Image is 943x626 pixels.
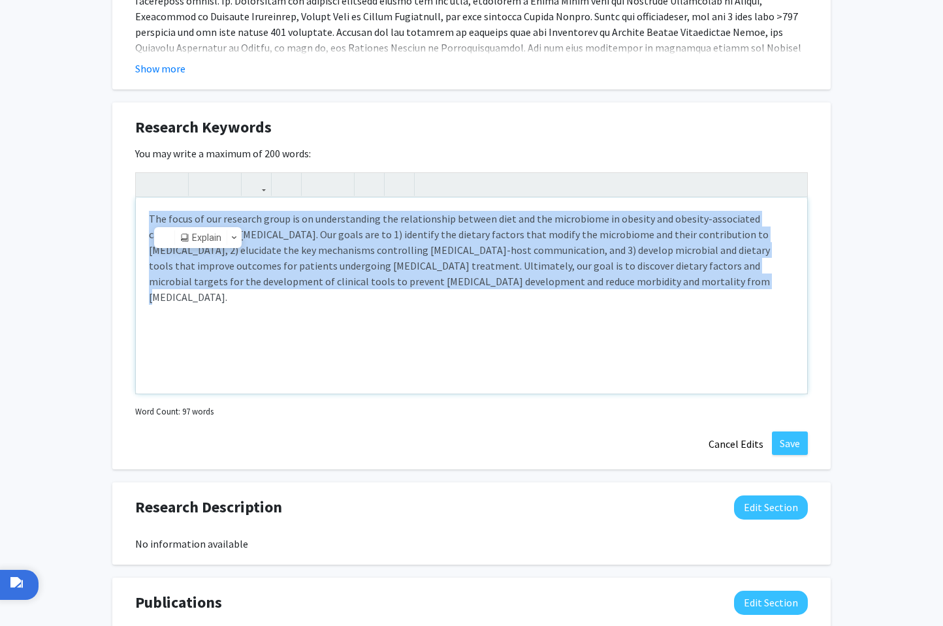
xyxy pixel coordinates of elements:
[215,173,238,196] button: Subscript
[139,173,162,196] button: Strong (Ctrl + B)
[734,495,808,520] button: Edit Research Description
[136,198,807,394] div: Note to users with screen readers: Please deactivate our accessibility plugin for this page as it...
[162,173,185,196] button: Emphasis (Ctrl + I)
[358,173,381,196] button: Remove format
[135,591,222,614] span: Publications
[135,495,282,519] span: Research Description
[135,61,185,76] button: Show more
[149,211,794,305] p: The focus of our research group is on understanding the relationship between diet and the microbi...
[781,173,804,196] button: Fullscreen
[135,536,808,552] div: No information available
[135,405,214,418] small: Word Count: 97 words
[772,431,808,455] button: Save
[10,567,56,616] iframe: Chat
[305,173,328,196] button: Unordered list
[245,173,268,196] button: Link
[275,173,298,196] button: Insert Image
[135,146,311,161] label: You may write a maximum of 200 words:
[700,431,772,456] button: Cancel Edits
[328,173,351,196] button: Ordered list
[192,173,215,196] button: Superscript
[135,116,272,139] span: Research Keywords
[734,591,808,615] button: Edit Publications
[388,173,411,196] button: Insert horizontal rule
